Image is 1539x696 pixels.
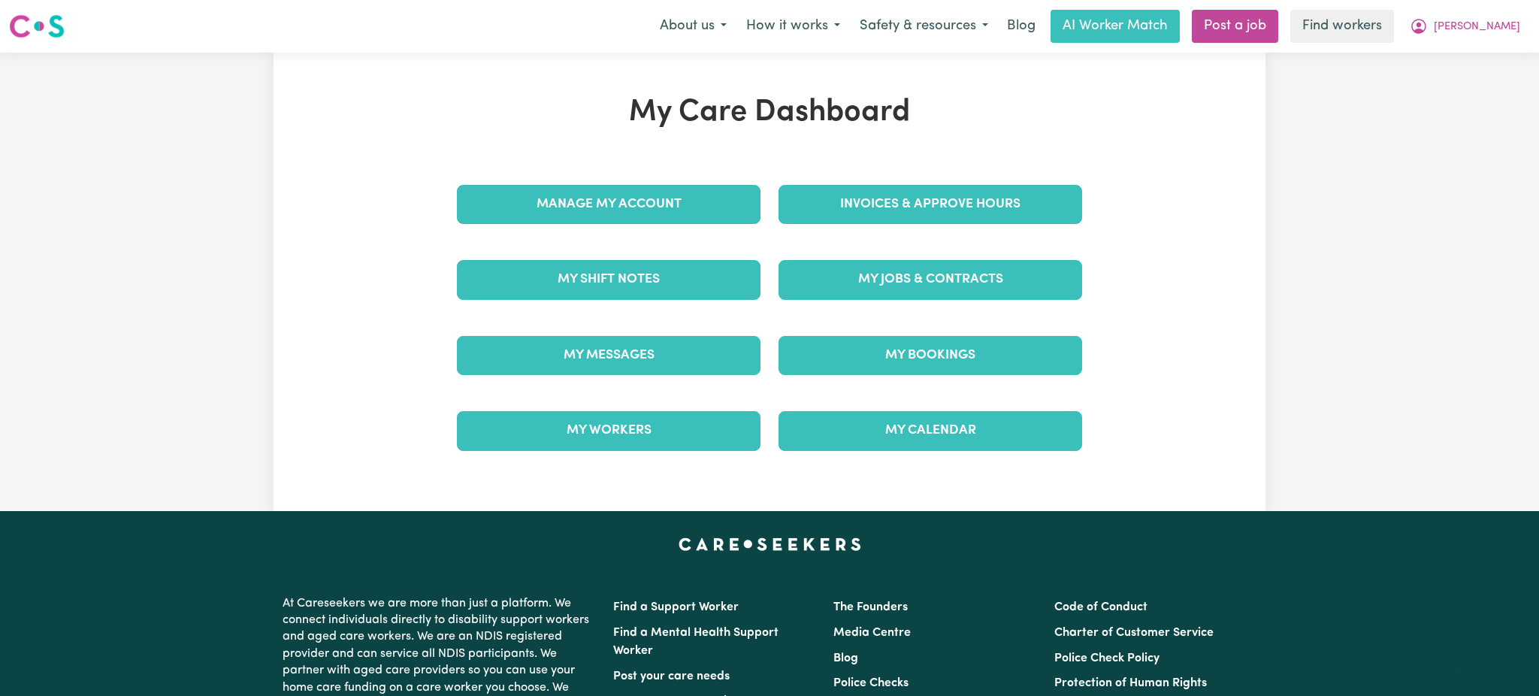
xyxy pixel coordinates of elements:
[1051,10,1180,43] a: AI Worker Match
[833,601,908,613] a: The Founders
[457,336,760,375] a: My Messages
[1054,652,1160,664] a: Police Check Policy
[1290,10,1394,43] a: Find workers
[779,336,1082,375] a: My Bookings
[457,411,760,450] a: My Workers
[779,411,1082,450] a: My Calendar
[650,11,736,42] button: About us
[833,652,858,664] a: Blog
[1054,601,1147,613] a: Code of Conduct
[9,13,65,40] img: Careseekers logo
[613,601,739,613] a: Find a Support Worker
[1192,10,1278,43] a: Post a job
[779,185,1082,224] a: Invoices & Approve Hours
[613,627,779,657] a: Find a Mental Health Support Worker
[1400,11,1530,42] button: My Account
[850,11,998,42] button: Safety & resources
[613,670,730,682] a: Post your care needs
[779,260,1082,299] a: My Jobs & Contracts
[448,95,1091,131] h1: My Care Dashboard
[1054,627,1214,639] a: Charter of Customer Service
[998,10,1045,43] a: Blog
[833,677,909,689] a: Police Checks
[736,11,850,42] button: How it works
[457,260,760,299] a: My Shift Notes
[1434,19,1520,35] span: [PERSON_NAME]
[1479,636,1527,684] iframe: Button to launch messaging window
[833,627,911,639] a: Media Centre
[9,9,65,44] a: Careseekers logo
[457,185,760,224] a: Manage My Account
[1054,677,1207,689] a: Protection of Human Rights
[679,538,861,550] a: Careseekers home page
